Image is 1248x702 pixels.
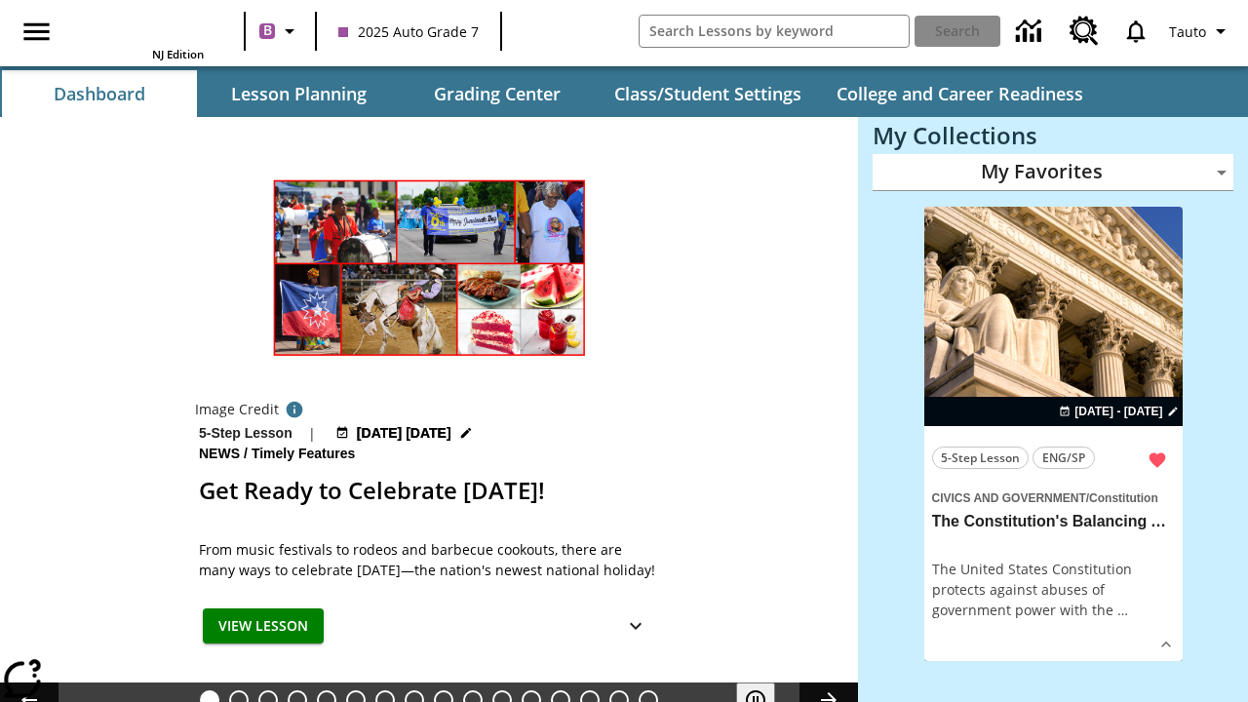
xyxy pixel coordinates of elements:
button: Lesson Planning [201,70,396,117]
span: | [308,423,316,444]
button: Jul 17 - Jun 30 Choose Dates [331,423,477,444]
span: 5-Step Lesson [941,448,1020,468]
span: Civics and Government [932,491,1086,505]
span: Timely Features [252,444,359,465]
h2: Get Ready to Celebrate Juneteenth! [199,473,659,508]
p: 5-Step Lesson [199,423,292,444]
button: 5-Step Lesson [932,447,1029,469]
button: Grading Center [400,70,595,117]
button: College and Career Readiness [821,70,1099,117]
span: ENG/SP [1042,448,1085,468]
button: Show Details [1151,630,1181,659]
h3: The Constitution's Balancing Act [932,512,1175,532]
span: … [1117,601,1128,619]
button: Profile/Settings [1161,14,1240,49]
div: From music festivals to rodeos and barbecue cookouts, there are many ways to celebrate [DATE]—the... [199,539,659,580]
a: Notifications [1111,6,1161,57]
button: Boost Class color is purple. Change class color [252,14,309,49]
button: Show Details [616,608,655,644]
span: News [199,444,244,465]
span: Topic: Civics and Government/Constitution [932,487,1175,508]
span: NJ Edition [152,47,204,61]
button: ENG/SP [1033,447,1095,469]
button: Image credit: Top, left to right: Aaron of L.A. Photography/Shutterstock; Aaron of L.A. Photograp... [279,396,310,423]
a: Resource Center, Will open in new tab [1058,5,1111,58]
img: Photos of red foods and of people celebrating Juneteenth at parades, Opal's Walk, and at a rodeo. [195,133,663,396]
button: Dashboard [2,70,197,117]
button: View Lesson [203,608,324,644]
div: Home [77,6,204,61]
span: 2025 Auto Grade 7 [338,21,479,42]
button: Remove from Favorites [1140,443,1175,478]
div: The United States Constitution protects against abuses of government power with the [932,559,1175,620]
button: Class/Student Settings [599,70,817,117]
h3: My Collections [873,122,1233,149]
div: My Favorites [873,154,1233,191]
span: [DATE] - [DATE] [1074,403,1162,420]
div: lesson details [924,207,1183,662]
span: B [263,19,272,43]
p: Image Credit [195,400,279,419]
input: search field [640,16,909,47]
span: From music festivals to rodeos and barbecue cookouts, there are many ways to celebrate Juneteenth... [199,539,659,580]
a: Data Center [1004,5,1058,58]
span: Tauto [1169,21,1206,42]
button: Open side menu [8,3,65,60]
a: Home [77,8,204,47]
span: / [1086,491,1089,505]
span: Constitution [1089,491,1158,505]
span: / [244,446,248,461]
span: [DATE] [DATE] [357,423,451,444]
button: Aug 24 - Aug 24 Choose Dates [1055,403,1182,420]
